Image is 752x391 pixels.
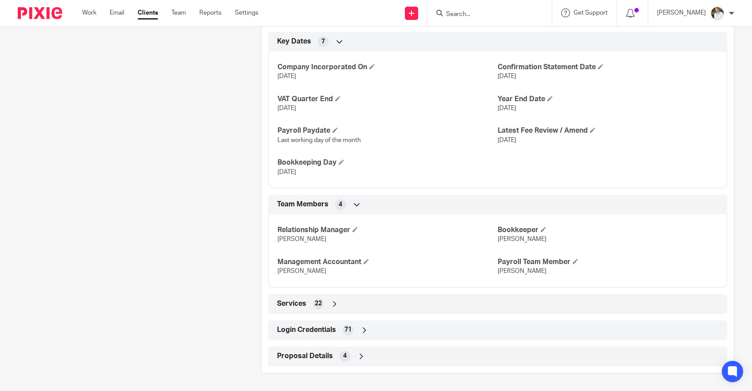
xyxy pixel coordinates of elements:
[277,37,311,46] span: Key Dates
[82,8,96,17] a: Work
[445,11,525,19] input: Search
[18,7,62,19] img: Pixie
[277,268,326,274] span: [PERSON_NAME]
[574,10,608,16] span: Get Support
[199,8,222,17] a: Reports
[277,169,296,175] span: [DATE]
[343,352,347,360] span: 4
[277,126,498,135] h4: Payroll Paydate
[277,158,498,167] h4: Bookkeeping Day
[339,200,342,209] span: 4
[498,268,546,274] span: [PERSON_NAME]
[498,225,718,235] h4: Bookkeeper
[498,95,718,104] h4: Year End Date
[138,8,158,17] a: Clients
[498,105,516,111] span: [DATE]
[710,6,724,20] img: sarah-royle.jpg
[498,137,516,143] span: [DATE]
[277,105,296,111] span: [DATE]
[498,236,546,242] span: [PERSON_NAME]
[277,325,336,335] span: Login Credentials
[277,299,306,308] span: Services
[277,200,329,209] span: Team Members
[277,95,498,104] h4: VAT Quarter End
[277,137,361,143] span: Last working day of the month
[277,73,296,79] span: [DATE]
[277,257,498,267] h4: Management Accountant
[321,37,325,46] span: 7
[498,257,718,267] h4: Payroll Team Member
[498,63,718,72] h4: Confirmation Statement Date
[277,63,498,72] h4: Company Incorporated On
[498,126,718,135] h4: Latest Fee Review / Amend
[171,8,186,17] a: Team
[657,8,706,17] p: [PERSON_NAME]
[235,8,258,17] a: Settings
[498,73,516,79] span: [DATE]
[315,299,322,308] span: 22
[277,352,333,361] span: Proposal Details
[344,325,352,334] span: 71
[110,8,124,17] a: Email
[277,225,498,235] h4: Relationship Manager
[277,236,326,242] span: [PERSON_NAME]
